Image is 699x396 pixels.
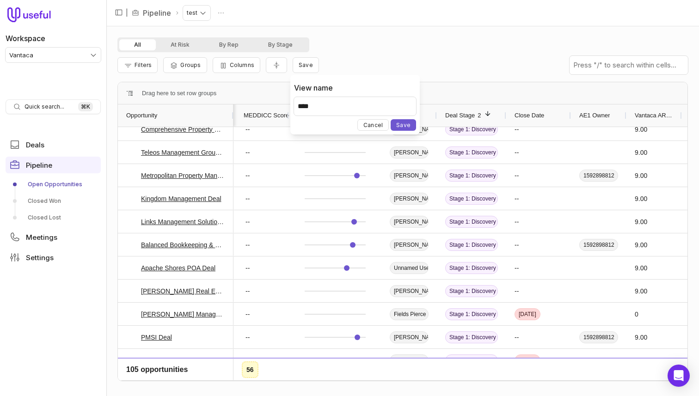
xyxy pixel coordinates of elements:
button: By Rep [204,39,253,50]
span: Unnamed User [390,262,429,274]
span: | [126,7,128,18]
div: -- [242,307,253,322]
span: 9.00 [635,378,647,389]
span: 9.00 [635,124,647,135]
span: Stage 1: Discovery [445,354,498,366]
span: 1592898812 [579,331,618,343]
span: 9.00 [635,170,647,181]
button: Collapse all rows [266,57,287,73]
div: -- [506,256,571,279]
input: Press "/" to search within cells... [570,56,688,74]
span: Stage 1: Discovery [445,123,498,135]
span: 9.00 [635,239,647,250]
span: Stage 1: Discovery [445,262,498,274]
a: Comprehensive Property Management Deal [141,124,225,135]
span: Deal Stage [445,110,475,121]
a: PMSI Deal [141,332,172,343]
span: [PERSON_NAME] [390,146,429,158]
button: Columns [213,57,260,73]
span: Settings [26,254,54,261]
span: [PERSON_NAME] [390,378,429,390]
a: Pipeline [6,157,101,173]
a: Deals [6,136,101,153]
a: Pipeline [143,7,171,18]
span: 9.00 [635,262,647,274]
span: Stage 1: Discovery [445,170,498,182]
div: -- [242,214,253,229]
div: Open Intercom Messenger [668,365,690,387]
div: Pipeline submenu [6,177,101,225]
time: [DATE] [519,357,536,364]
div: -- [506,372,571,395]
div: -- [242,238,253,252]
span: [PERSON_NAME] [390,331,429,343]
span: Close Date [515,110,544,121]
a: Kingdom Management Deal [141,193,221,204]
a: Balanced Bookkeeping & Community Association Management Deal [141,239,225,250]
span: Stage 1: Discovery [445,239,498,251]
span: Vantaca ARR Total [635,110,674,121]
div: -- [242,145,253,160]
div: -- [242,168,253,183]
a: Closed Lost [6,210,101,225]
span: Stage 1: Discovery [445,378,498,390]
span: [PERSON_NAME] [390,285,429,297]
a: Forest Green Realty & Management - [PERSON_NAME] Deal [141,355,225,366]
a: Teleos Management Group - [US_STATE] Deal [141,147,225,158]
div: -- [506,118,571,140]
a: Fairlane Companies [141,378,199,389]
div: -- [506,164,571,187]
span: Stage 1: Discovery [445,285,498,297]
span: Columns [230,61,254,68]
div: -- [242,353,253,368]
label: Workspace [6,33,45,44]
span: 9.00 [635,332,647,343]
a: Meetings [6,229,101,245]
span: [PERSON_NAME] [390,193,429,205]
div: MEDDICC Score [242,104,281,127]
kbd: ⌘ K [78,102,93,111]
div: -- [242,122,253,137]
span: Groups [180,61,201,68]
span: Stage 1: Discovery [445,216,498,228]
button: Collapse sidebar [112,6,126,19]
div: -- [506,187,571,210]
span: Filters [135,61,152,68]
a: [PERSON_NAME] Real Estate & Property Management Deal [141,286,225,297]
span: Stage 1: Discovery [445,193,498,205]
a: Closed Won [6,194,101,208]
span: Opportunity [126,110,157,121]
button: Actions [214,6,228,20]
a: [PERSON_NAME] Management, Inc. - [PERSON_NAME] Deal [141,309,225,320]
div: -- [242,261,253,275]
span: AE1 Owner [579,110,610,121]
span: 0 [635,355,638,366]
span: 9.00 [635,193,647,204]
span: 1592898812 [579,170,618,182]
div: -- [242,376,253,391]
span: 2 [475,110,481,121]
a: Settings [6,249,101,266]
div: -- [242,191,253,206]
span: Deals [26,141,44,148]
div: -- [506,280,571,302]
span: Quick search... [25,103,64,110]
a: Open Opportunities [6,177,101,192]
span: 9.00 [635,216,647,227]
a: Apache Shores POA Deal [141,262,215,274]
span: Drag here to set row groups [142,88,216,99]
button: By Stage [253,39,307,50]
div: -- [506,326,571,348]
span: [PERSON_NAME] [390,170,429,182]
label: View name [294,82,333,93]
button: Cancel [357,119,389,131]
span: 9.00 [635,147,647,158]
span: Save [299,61,313,68]
a: Metropolitan Property Management Macomb County Deal [141,170,225,181]
button: Create a new saved view [293,57,319,73]
span: Stage 1: Discovery [445,331,498,343]
button: Filter Pipeline [117,57,158,73]
div: -- [506,233,571,256]
span: MEDDICC Score [244,110,289,121]
div: -- [242,284,253,299]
